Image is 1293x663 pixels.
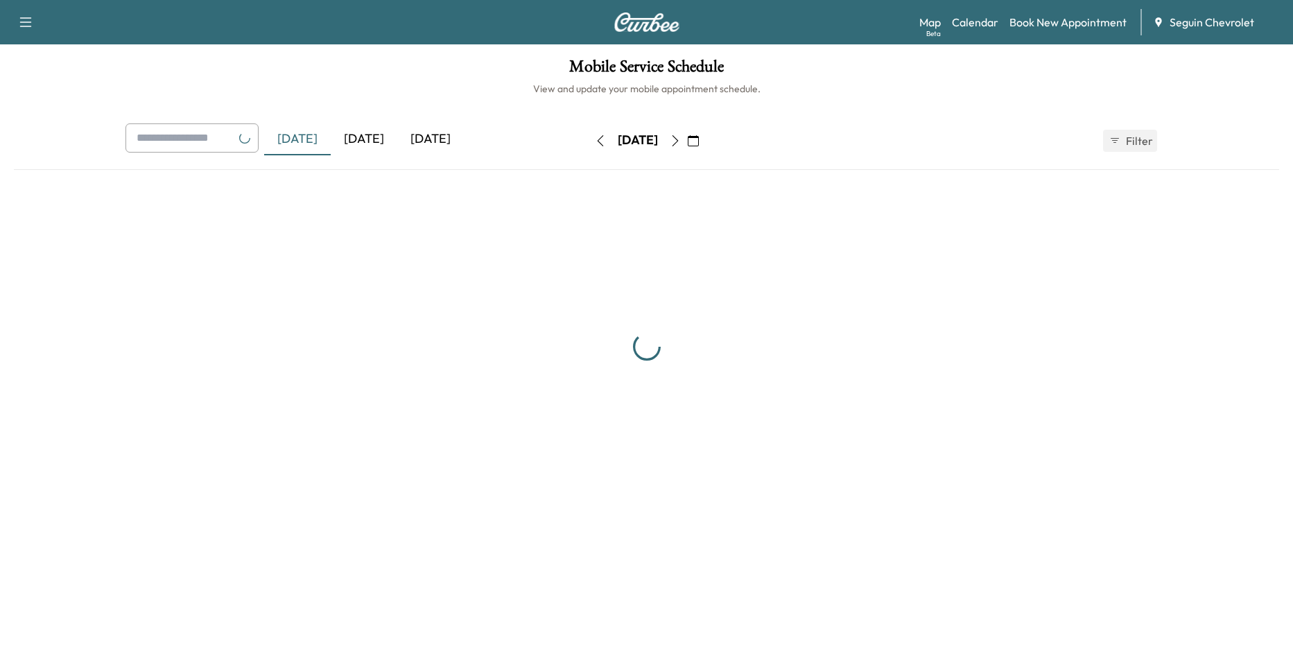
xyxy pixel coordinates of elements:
div: [DATE] [618,132,658,149]
a: MapBeta [919,14,941,31]
div: Beta [926,28,941,39]
img: Curbee Logo [614,12,680,32]
a: Calendar [952,14,998,31]
h6: View and update your mobile appointment schedule. [14,82,1279,96]
span: Filter [1126,132,1151,149]
div: [DATE] [397,123,464,155]
button: Filter [1103,130,1157,152]
a: Book New Appointment [1009,14,1127,31]
div: [DATE] [331,123,397,155]
div: [DATE] [264,123,331,155]
span: Seguin Chevrolet [1170,14,1254,31]
h1: Mobile Service Schedule [14,58,1279,82]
